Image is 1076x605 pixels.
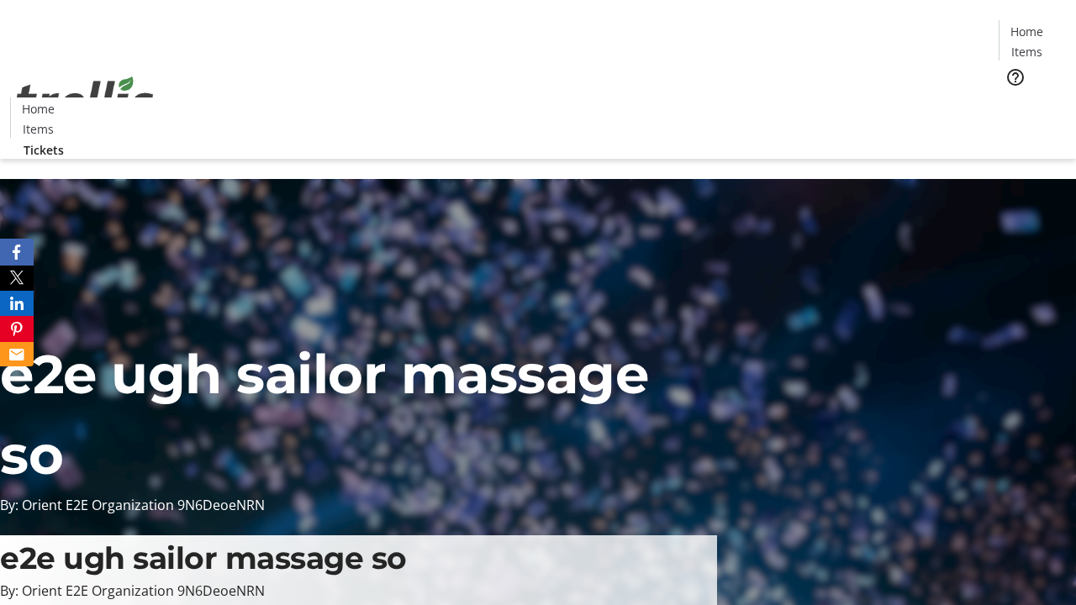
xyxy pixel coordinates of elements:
[1000,23,1053,40] a: Home
[10,58,160,142] img: Orient E2E Organization 9N6DeoeNRN's Logo
[1000,43,1053,60] a: Items
[11,120,65,138] a: Items
[23,120,54,138] span: Items
[1011,43,1042,60] span: Items
[1010,23,1043,40] span: Home
[24,141,64,159] span: Tickets
[1012,97,1052,115] span: Tickets
[999,97,1066,115] a: Tickets
[22,100,55,118] span: Home
[10,141,77,159] a: Tickets
[999,60,1032,94] button: Help
[11,100,65,118] a: Home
